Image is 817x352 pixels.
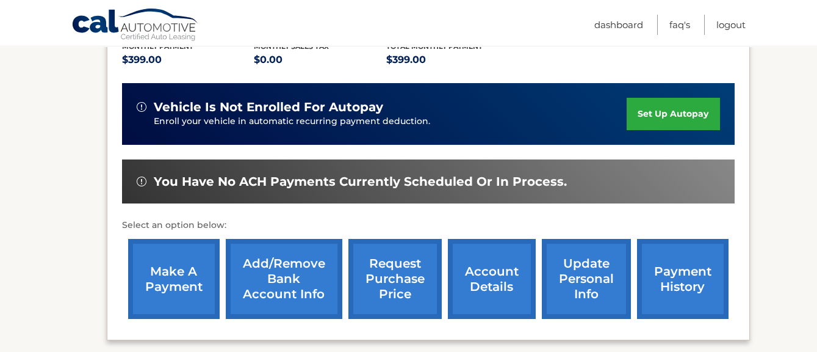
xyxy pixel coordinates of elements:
a: Dashboard [594,15,643,35]
a: request purchase price [348,239,442,319]
span: You have no ACH payments currently scheduled or in process. [154,174,567,189]
a: account details [448,239,536,319]
a: make a payment [128,239,220,319]
a: payment history [637,239,729,319]
span: vehicle is not enrolled for autopay [154,100,383,115]
img: alert-white.svg [137,177,146,186]
a: Add/Remove bank account info [226,239,342,319]
p: $399.00 [386,51,519,68]
a: FAQ's [669,15,690,35]
p: $0.00 [254,51,386,68]
p: Enroll your vehicle in automatic recurring payment deduction. [154,115,627,128]
p: $399.00 [122,51,254,68]
span: Total Monthly Payment [386,42,483,51]
p: Select an option below: [122,218,735,233]
a: update personal info [542,239,631,319]
a: Logout [716,15,746,35]
a: set up autopay [627,98,719,130]
img: alert-white.svg [137,102,146,112]
span: Monthly sales Tax [254,42,329,51]
a: Cal Automotive [71,8,200,43]
span: Monthly Payment [122,42,193,51]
